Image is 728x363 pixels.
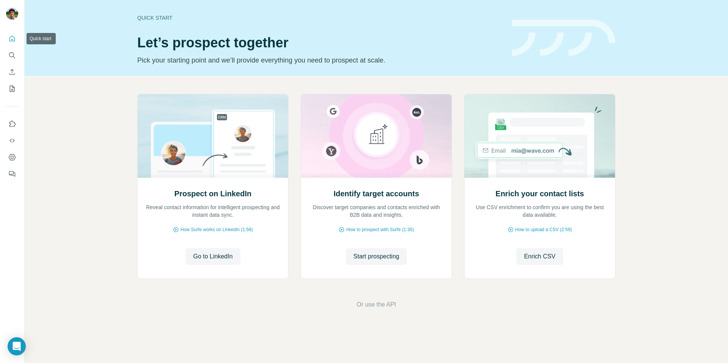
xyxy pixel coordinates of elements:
img: banner [512,20,615,56]
button: Quick start [6,32,18,45]
h1: Let’s prospect together [137,35,503,50]
span: How Surfe works on LinkedIn (1:58) [180,226,253,233]
span: How to prospect with Surfe (1:30) [346,226,414,233]
button: Go to LinkedIn [185,248,240,265]
button: Feedback [6,167,18,181]
p: Pick your starting point and we’ll provide everything you need to prospect at scale. [137,55,503,66]
button: Dashboard [6,150,18,164]
img: Avatar [6,8,18,20]
div: Open Intercom Messenger [8,337,26,355]
button: Enrich CSV [6,65,18,79]
div: Quick start [137,14,503,22]
span: How to upload a CSV (2:59) [515,226,572,233]
p: Reveal contact information for intelligent prospecting and instant data sync. [145,203,281,219]
button: Enrich CSV [516,248,563,265]
button: My lists [6,82,18,95]
h2: Prospect on LinkedIn [174,188,251,199]
button: Start prospecting [346,248,407,265]
p: Use CSV enrichment to confirm you are using the best data available. [472,203,607,219]
p: Discover target companies and contacts enriched with B2B data and insights. [309,203,444,219]
span: Start prospecting [353,252,399,261]
button: Use Surfe API [6,134,18,147]
button: Or use the API [356,300,396,309]
img: Prospect on LinkedIn [137,94,289,178]
span: Enrich CSV [524,252,555,261]
img: Identify target accounts [301,94,452,178]
button: Search [6,49,18,62]
h2: Identify target accounts [334,188,419,199]
span: Go to LinkedIn [193,252,232,261]
button: Use Surfe on LinkedIn [6,117,18,131]
h2: Enrich your contact lists [496,188,584,199]
img: Enrich your contact lists [464,94,615,178]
